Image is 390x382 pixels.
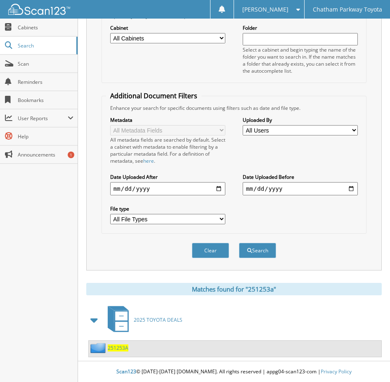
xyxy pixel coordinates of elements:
[110,182,225,195] input: start
[106,91,201,100] legend: Additional Document Filters
[321,368,352,375] a: Privacy Policy
[86,283,382,295] div: Matches found for "251253a"
[192,243,229,258] button: Clear
[18,115,68,122] span: User Reports
[68,152,74,158] div: 1
[349,342,390,382] iframe: Chat Widget
[18,133,73,140] span: Help
[18,60,73,67] span: Scan
[110,136,225,164] div: All metadata fields are searched by default. Select a cabinet with metadata to enable filtering b...
[90,343,108,353] img: folder2.png
[116,368,136,375] span: Scan123
[243,116,358,123] label: Uploaded By
[143,157,154,164] a: here
[239,243,276,258] button: Search
[243,46,358,74] div: Select a cabinet and begin typing the name of the folder you want to search in. If the name match...
[110,173,225,180] label: Date Uploaded After
[18,151,73,158] span: Announcements
[18,97,73,104] span: Bookmarks
[110,205,225,212] label: File type
[18,24,73,31] span: Cabinets
[110,116,225,123] label: Metadata
[103,304,182,336] a: 2025 TOYOTA DEALS
[243,24,358,31] label: Folder
[108,344,128,351] a: 251253A
[242,7,288,12] span: [PERSON_NAME]
[243,173,358,180] label: Date Uploaded Before
[243,182,358,195] input: end
[18,42,72,49] span: Search
[106,104,362,112] div: Enhance your search for specific documents using filters such as date and file type.
[313,7,382,12] span: Chatham Parkway Toyota
[134,316,182,323] span: 2025 TOYOTA DEALS
[78,362,390,382] div: © [DATE]-[DATE] [DOMAIN_NAME]. All rights reserved | appg04-scan123-com |
[18,78,73,85] span: Reminders
[110,24,225,31] label: Cabinet
[8,4,70,15] img: scan123-logo-white.svg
